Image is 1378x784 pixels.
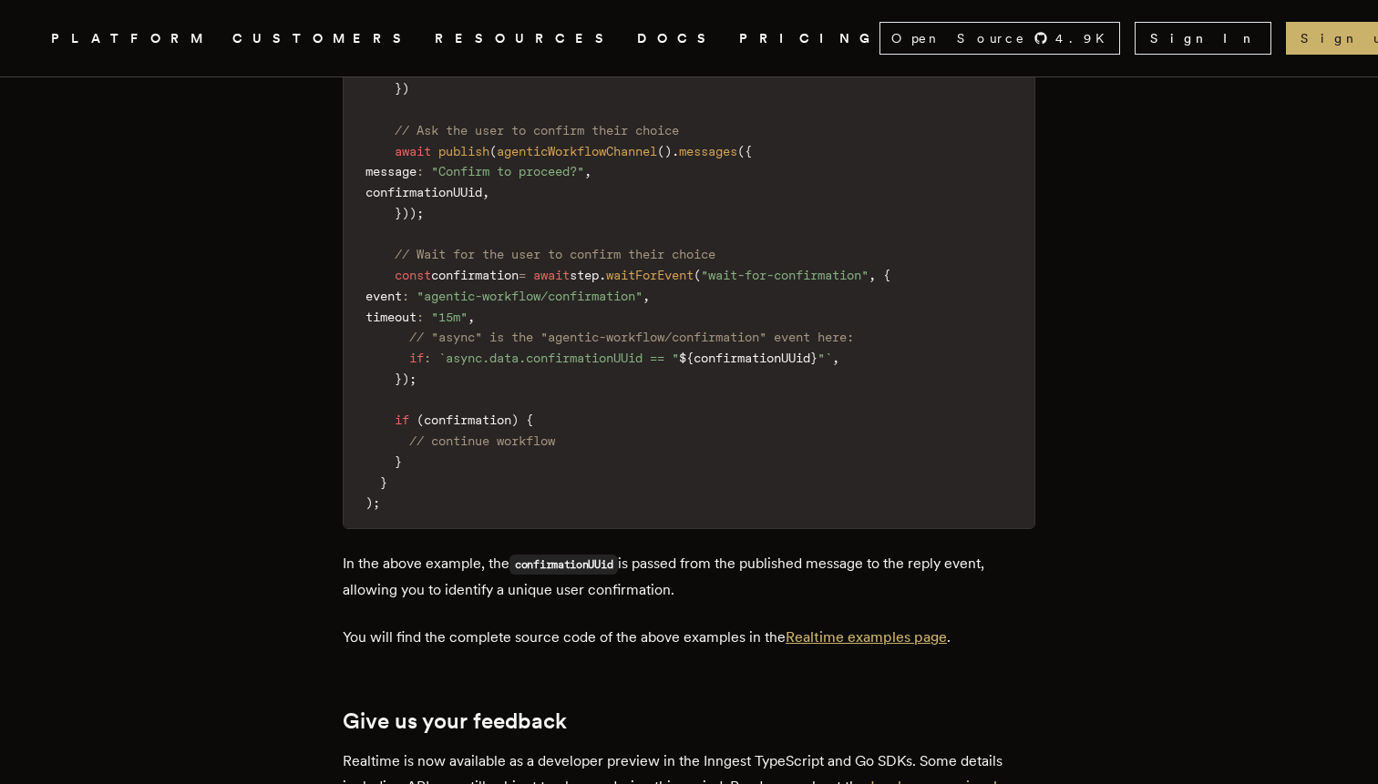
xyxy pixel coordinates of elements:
span: await [395,144,431,158]
span: messages [679,144,737,158]
span: , [482,185,489,199]
span: ` [438,351,446,365]
span: event [365,289,402,303]
a: DOCS [637,27,717,50]
span: ) [511,412,519,427]
span: // Wait for the user to confirm their choice [395,247,715,261]
span: "15m" [431,310,468,324]
span: { [883,268,890,282]
span: ; [409,372,416,386]
span: agenticWorkflowChannel [497,144,657,158]
span: ( [694,268,701,282]
span: message [365,164,416,178]
span: ) [365,495,373,510]
span: } [395,81,402,96]
span: ( [737,144,745,158]
span: // Ask the user to confirm their choice [395,123,679,137]
span: , [643,289,650,303]
span: Open Source [891,29,1026,47]
span: = [519,268,526,282]
span: , [584,164,591,178]
span: ) [402,206,409,220]
h2: Give us your feedback [343,708,1035,734]
span: : [402,289,409,303]
span: ( [489,144,497,158]
span: , [869,268,876,282]
span: } [380,475,387,490]
span: ) [664,144,672,158]
span: ( [416,412,424,427]
span: timeout [365,310,416,324]
span: . [672,144,679,158]
span: ` [825,351,832,365]
span: ; [373,495,380,510]
a: PRICING [739,27,879,50]
span: waitForEvent [606,268,694,282]
span: await [533,268,570,282]
span: : [416,310,424,324]
span: const [395,268,431,282]
span: confirmation [431,268,519,282]
span: ) [402,81,409,96]
span: "agentic-workflow/confirmation" [416,289,643,303]
span: } [810,351,818,365]
span: } [395,206,402,220]
a: CUSTOMERS [232,27,413,50]
span: if [395,412,409,427]
span: : [416,164,424,178]
span: { [526,412,533,427]
span: confirmation [424,412,511,427]
span: confirmationUUid [694,351,810,365]
p: You will find the complete source code of the above examples in the . [343,625,1035,650]
span: } [395,372,402,386]
span: // "async" is the "agentic-workflow/confirmation" event here: [409,330,854,344]
span: "wait-for-confirmation" [701,268,869,282]
span: ) [409,206,416,220]
a: Sign In [1135,22,1271,55]
span: if [409,351,424,365]
span: step [570,268,599,282]
span: , [832,351,839,365]
span: publish [438,144,489,158]
span: // continue workflow [409,433,555,448]
span: , [468,310,475,324]
span: } [395,454,402,469]
span: . [599,268,606,282]
span: { [745,144,752,158]
span: ( [657,144,664,158]
a: Realtime examples page [786,628,947,646]
span: "Confirm to proceed?" [431,164,584,178]
span: ${ [679,351,694,365]
span: confirmationUUid [365,185,482,199]
p: In the above example, the is passed from the published message to the reply event, allowing you t... [343,551,1035,603]
span: : [424,351,431,365]
span: " [818,351,825,365]
code: confirmationUUid [509,555,618,575]
span: 4.9 K [1055,29,1116,47]
span: async.data.confirmationUUid == " [446,351,679,365]
button: RESOURCES [435,27,615,50]
span: ; [416,206,424,220]
span: ) [402,372,409,386]
button: PLATFORM [51,27,211,50]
